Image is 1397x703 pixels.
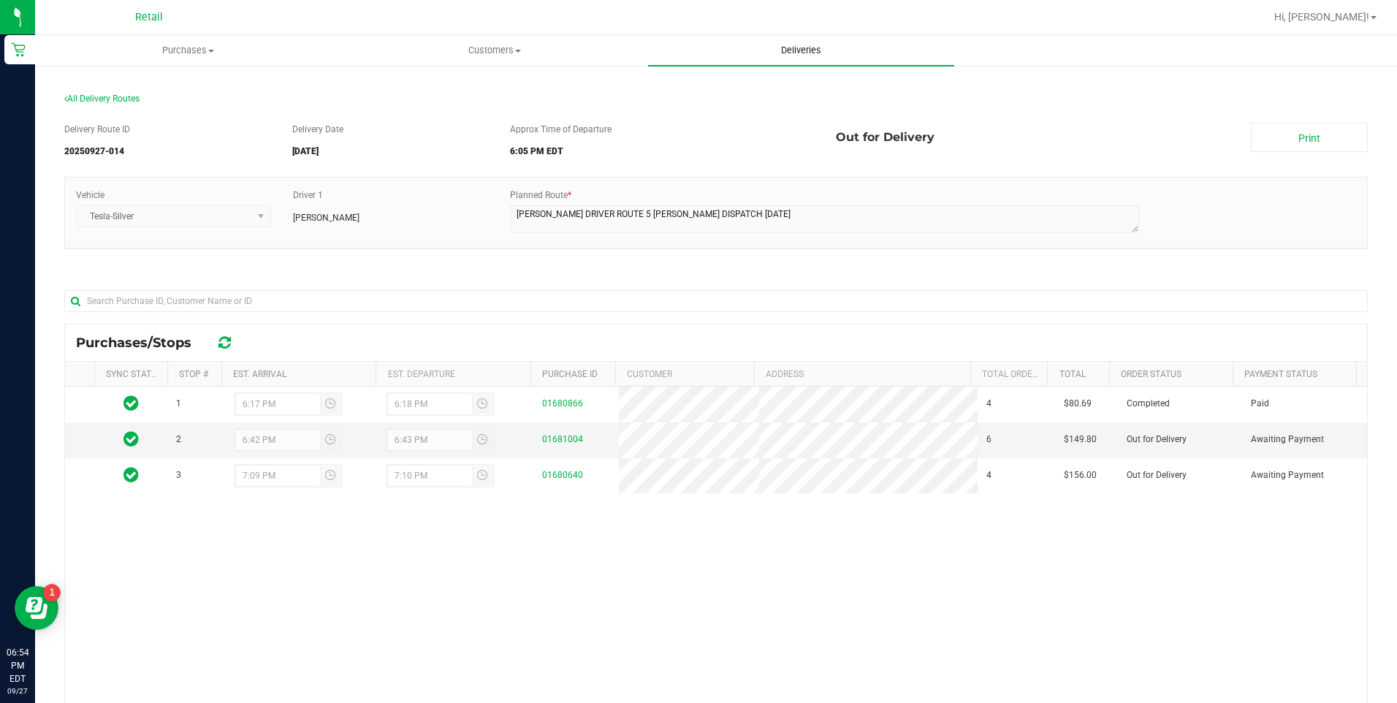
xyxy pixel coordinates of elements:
[293,211,359,224] span: [PERSON_NAME]
[761,44,841,57] span: Deliveries
[123,465,139,485] span: In Sync
[1127,468,1187,482] span: Out for Delivery
[510,189,571,202] label: Planned Route
[76,189,104,202] label: Vehicle
[123,393,139,414] span: In Sync
[1251,397,1269,411] span: Paid
[754,362,970,387] th: Address
[15,586,58,630] iframe: Resource center
[1121,369,1181,379] a: Order Status
[64,123,130,136] label: Delivery Route ID
[341,35,647,66] a: Customers
[36,44,340,57] span: Purchases
[176,397,181,411] span: 1
[179,369,208,379] a: Stop #
[292,147,487,156] h5: [DATE]
[176,468,181,482] span: 3
[233,369,286,379] a: Est. Arrival
[1064,468,1097,482] span: $156.00
[64,94,140,104] span: All Delivery Routes
[7,685,28,696] p: 09/27
[76,335,206,351] span: Purchases/Stops
[64,290,1368,312] input: Search Purchase ID, Customer Name or ID
[1274,11,1369,23] span: Hi, [PERSON_NAME]!
[542,369,598,379] a: Purchase ID
[986,397,991,411] span: 4
[293,189,323,202] label: Driver 1
[1251,468,1324,482] span: Awaiting Payment
[986,468,991,482] span: 4
[970,362,1048,387] th: Total Order Lines
[1251,433,1324,446] span: Awaiting Payment
[1251,123,1368,152] a: Print Manifest
[615,362,754,387] th: Customer
[836,123,934,152] span: Out for Delivery
[292,123,343,136] label: Delivery Date
[135,11,163,23] span: Retail
[1059,369,1086,379] a: Total
[376,362,530,387] th: Est. Departure
[11,42,26,57] inline-svg: Retail
[106,369,162,379] a: Sync Status
[510,123,612,136] label: Approx Time of Departure
[542,398,583,408] a: 01680866
[43,584,61,601] iframe: Resource center unread badge
[510,147,814,156] h5: 6:05 PM EDT
[7,646,28,685] p: 06:54 PM EDT
[64,146,124,156] strong: 20250927-014
[542,470,583,480] a: 01680640
[1127,397,1170,411] span: Completed
[35,35,341,66] a: Purchases
[342,44,647,57] span: Customers
[1244,369,1317,379] a: Payment Status
[176,433,181,446] span: 2
[542,434,583,444] a: 01681004
[986,433,991,446] span: 6
[648,35,954,66] a: Deliveries
[1064,433,1097,446] span: $149.80
[123,429,139,449] span: In Sync
[1127,433,1187,446] span: Out for Delivery
[1064,397,1092,411] span: $80.69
